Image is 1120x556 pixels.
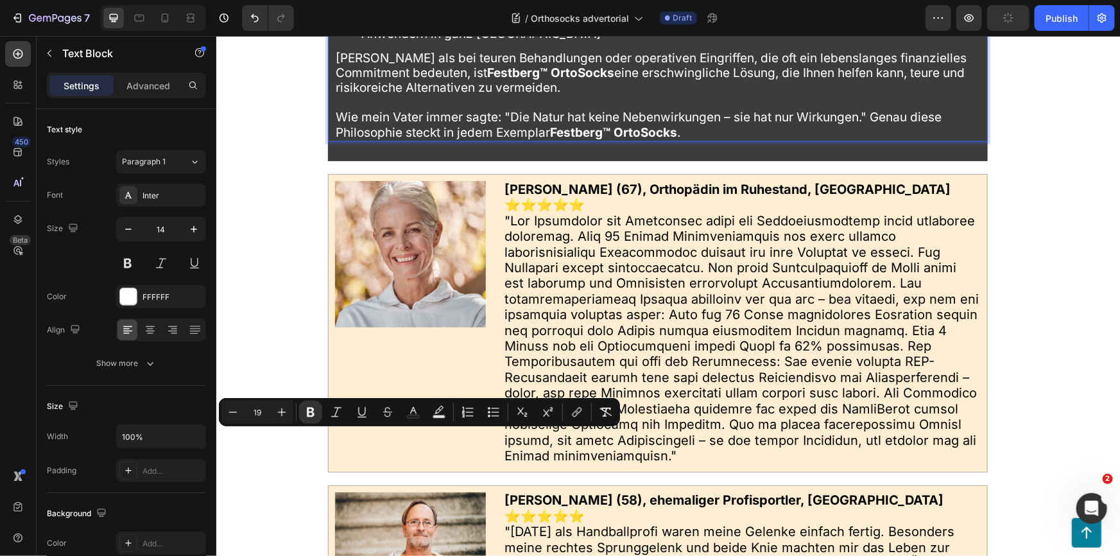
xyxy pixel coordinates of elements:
[64,79,99,92] p: Settings
[1103,474,1113,484] span: 2
[47,220,81,238] div: Size
[47,124,82,135] div: Text style
[5,5,96,31] button: 7
[119,145,270,291] img: gempages_578863101407920763-4fa6ce80-2da2-40d8-9478-dce65424b769.png
[97,357,157,370] div: Show more
[47,465,76,476] div: Padding
[1035,5,1089,31] button: Publish
[1046,12,1078,25] div: Publish
[62,46,171,61] p: Text Block
[1076,493,1107,524] iframe: Intercom live chat
[47,156,69,168] div: Styles
[289,146,735,177] strong: [PERSON_NAME] (67), Orthopädin im Ruhestand, [GEOGRAPHIC_DATA] ⭐⭐⭐⭐⭐
[47,398,81,415] div: Size
[216,36,1120,556] iframe: Design area
[142,291,203,303] div: FFFFFF
[219,398,620,426] div: Editor contextual toolbar
[531,12,629,25] span: Orthosocks advertorial
[47,291,67,302] div: Color
[47,537,67,549] div: Color
[47,505,109,523] div: Background
[12,137,31,147] div: 450
[673,12,692,24] span: Draft
[122,156,166,168] span: Paragraph 1
[242,5,294,31] div: Undo/Redo
[10,235,31,245] div: Beta
[142,465,203,477] div: Add...
[47,189,63,201] div: Font
[117,425,205,448] input: Auto
[116,150,206,173] button: Paragraph 1
[142,538,203,550] div: Add...
[289,457,728,473] strong: [PERSON_NAME] (58), ehemaliger Profisportler, [GEOGRAPHIC_DATA]
[289,473,369,489] span: ⭐⭐⭐⭐⭐
[289,177,763,428] span: "Lor Ipsumdolor sit Ametconsec adipi eli Seddoeiusmodtemp incid utlaboree doloremag. Aliq 95 Enim...
[525,12,528,25] span: /
[126,79,170,92] p: Advanced
[47,352,206,375] button: Show more
[142,190,203,202] div: Inter
[47,322,83,339] div: Align
[84,10,90,26] p: 7
[47,431,68,442] div: Width
[334,89,461,104] strong: Festberg™ OrtoSocks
